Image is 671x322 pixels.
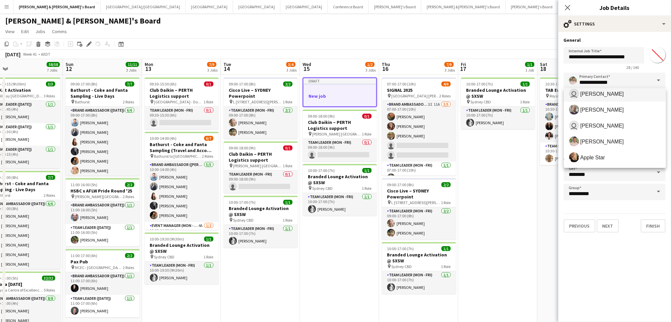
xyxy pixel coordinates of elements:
[280,0,328,13] button: [GEOGRAPHIC_DATA]
[506,0,558,13] button: [PERSON_NAME]'s Board
[581,138,624,145] span: [PERSON_NAME]
[369,0,421,13] button: [PERSON_NAME]'s Board
[328,0,369,13] button: Conference Board
[558,3,671,12] h3: Job Details
[581,107,624,113] span: [PERSON_NAME]
[101,0,186,13] button: [GEOGRAPHIC_DATA]/[GEOGRAPHIC_DATA]
[564,219,596,233] button: Previous
[564,37,666,43] h3: General
[597,219,619,233] button: Next
[558,16,671,32] div: Settings
[581,154,605,161] span: Apple Star
[581,123,624,129] span: [PERSON_NAME]
[421,0,506,13] button: [PERSON_NAME] & [PERSON_NAME]'s Board
[641,219,666,233] button: Finish
[233,0,280,13] button: [GEOGRAPHIC_DATA]
[14,0,101,13] button: [PERSON_NAME] & [PERSON_NAME]'s Board
[581,91,624,97] span: [PERSON_NAME]
[621,65,645,70] span: 28 / 140
[186,0,233,13] button: [GEOGRAPHIC_DATA]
